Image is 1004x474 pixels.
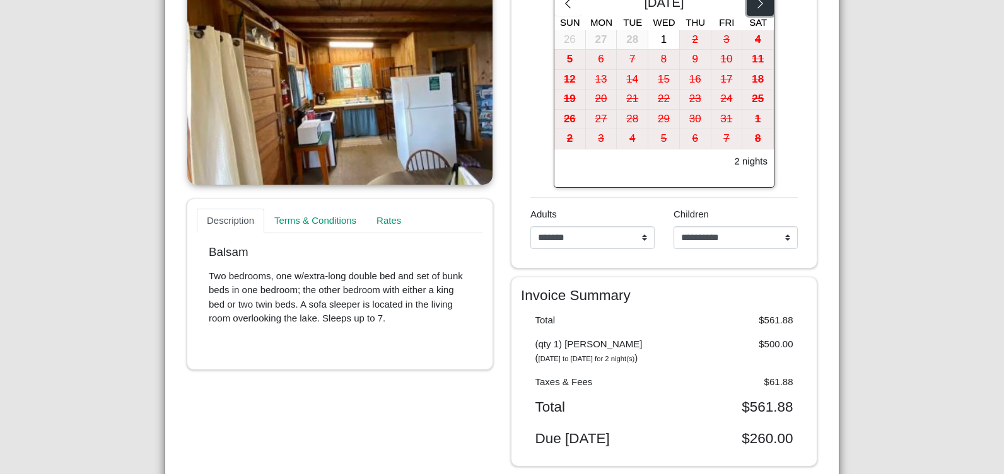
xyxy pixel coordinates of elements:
button: 26 [554,30,586,50]
button: 5 [554,50,586,70]
div: 2 [554,129,585,149]
div: Total [526,313,665,328]
p: Balsam [209,245,471,260]
div: 23 [680,90,711,109]
h4: Invoice Summary [521,287,807,304]
button: 15 [648,70,680,90]
div: 8 [742,129,773,149]
button: 8 [742,129,774,149]
span: Adults [530,209,557,219]
div: 26 [554,30,585,50]
button: 14 [617,70,648,90]
div: 26 [554,110,585,129]
button: 4 [742,30,774,50]
div: 5 [554,50,585,69]
div: 8 [648,50,679,69]
div: 21 [617,90,648,109]
div: Taxes & Fees [526,375,665,390]
button: 6 [680,129,711,149]
button: 21 [617,90,648,110]
span: Thu [686,17,705,28]
span: Children [674,209,709,219]
button: 4 [617,129,648,149]
button: 31 [711,110,743,130]
div: $561.88 [664,398,803,415]
div: 25 [742,90,773,109]
button: 9 [680,50,711,70]
div: 28 [617,110,648,129]
div: 29 [648,110,679,129]
h6: 2 nights [734,156,768,167]
button: 26 [554,110,586,130]
span: Mon [590,17,612,28]
button: 10 [711,50,743,70]
a: Rates [366,209,411,234]
div: 1 [648,30,679,50]
div: 11 [742,50,773,69]
div: 6 [586,50,617,69]
div: 19 [554,90,585,109]
button: 8 [648,50,680,70]
button: 12 [554,70,586,90]
button: 30 [680,110,711,130]
div: 7 [617,50,648,69]
div: 18 [742,70,773,90]
span: Sat [749,17,767,28]
div: 24 [711,90,742,109]
button: 27 [586,30,617,50]
button: 5 [648,129,680,149]
div: Total [526,398,665,415]
button: 13 [586,70,617,90]
i: [DATE] to [DATE] for 2 night(s) [539,355,635,362]
div: $260.00 [664,430,803,447]
span: Sun [560,17,580,28]
span: Tue [623,17,642,28]
div: 12 [554,70,585,90]
p: Two bedrooms, one w/extra-long double bed and set of bunk beds in one bedroom; the other bedroom ... [209,269,471,326]
div: 5 [648,129,679,149]
div: 30 [680,110,711,129]
div: 15 [648,70,679,90]
div: 31 [711,110,742,129]
button: 6 [586,50,617,70]
button: 11 [742,50,774,70]
button: 2 [680,30,711,50]
button: 2 [554,129,586,149]
div: (qty 1) [PERSON_NAME] ( ) [526,337,665,366]
button: 25 [742,90,774,110]
button: 7 [711,129,743,149]
button: 1 [648,30,680,50]
div: $561.88 [664,313,803,328]
button: 17 [711,70,743,90]
button: 24 [711,90,743,110]
button: 29 [648,110,680,130]
div: 10 [711,50,742,69]
a: Terms & Conditions [264,209,366,234]
span: Wed [653,17,675,28]
div: 7 [711,129,742,149]
button: 7 [617,50,648,70]
a: Description [197,209,264,234]
div: $61.88 [664,375,803,390]
button: 1 [742,110,774,130]
div: 27 [586,110,617,129]
button: 3 [711,30,743,50]
div: 22 [648,90,679,109]
button: 20 [586,90,617,110]
div: 17 [711,70,742,90]
button: 27 [586,110,617,130]
div: Due [DATE] [526,430,665,447]
button: 16 [680,70,711,90]
button: 3 [586,129,617,149]
button: 19 [554,90,586,110]
button: 28 [617,30,648,50]
div: 1 [742,110,773,129]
